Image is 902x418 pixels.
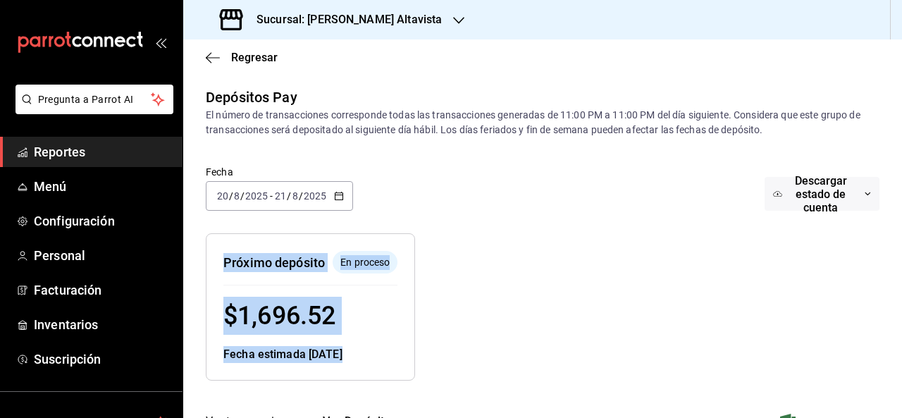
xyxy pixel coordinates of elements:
[223,346,397,363] div: Fecha estimada [DATE]
[34,246,171,265] span: Personal
[245,11,442,28] h3: Sucursal: [PERSON_NAME] Altavista
[245,190,268,202] input: ----
[223,301,335,331] span: $ 1,696.52
[34,350,171,369] span: Suscripción
[34,281,171,300] span: Facturación
[231,51,278,64] span: Regresar
[240,190,245,202] span: /
[155,37,166,48] button: open_drawer_menu
[270,190,273,202] span: -
[206,87,297,108] div: Depósitos Pay
[303,190,327,202] input: ----
[299,190,303,202] span: /
[34,177,171,196] span: Menú
[233,190,240,202] input: --
[38,92,152,107] span: Pregunta a Parrot AI
[34,211,171,230] span: Configuración
[292,190,299,202] input: --
[782,174,859,214] span: Descargar estado de cuenta
[223,253,325,272] div: Próximo depósito
[335,255,395,270] span: En proceso
[229,190,233,202] span: /
[333,251,397,273] div: El depósito aún no se ha enviado a tu cuenta bancaria.
[206,108,879,137] div: El número de transacciones corresponde todas las transacciones generadas de 11:00 PM a 11:00 PM d...
[206,51,278,64] button: Regresar
[765,177,879,211] button: Descargar estado de cuenta
[274,190,287,202] input: --
[34,315,171,334] span: Inventarios
[216,190,229,202] input: --
[206,167,353,177] label: Fecha
[16,85,173,114] button: Pregunta a Parrot AI
[34,142,171,161] span: Reportes
[287,190,291,202] span: /
[10,102,173,117] a: Pregunta a Parrot AI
